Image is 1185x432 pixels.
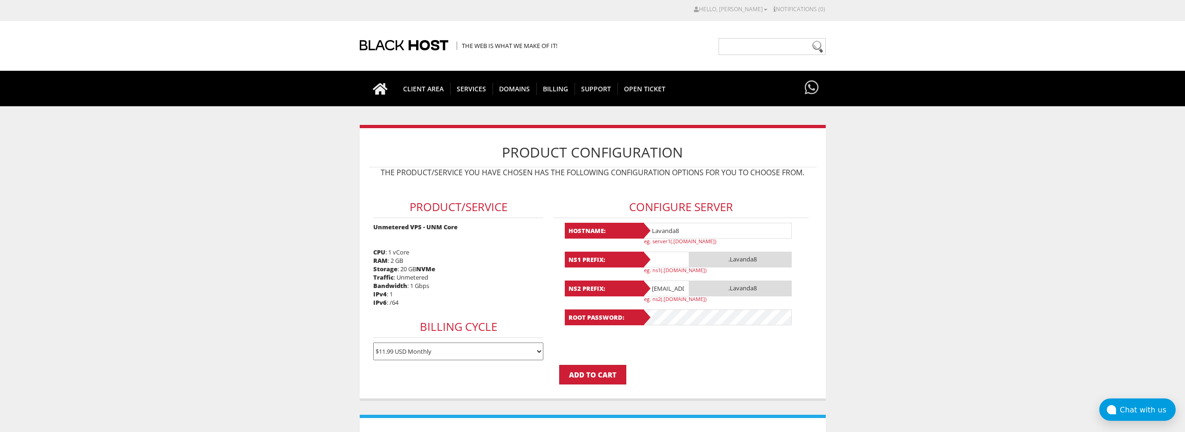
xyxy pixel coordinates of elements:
[719,38,826,55] input: Need help?
[559,365,626,384] input: Add to Cart
[373,298,387,307] b: IPv6
[689,252,792,267] span: .Lavanda8
[644,238,798,245] p: eg. server1(.[DOMAIN_NAME])
[373,196,543,218] h3: Product/Service
[644,295,798,302] p: eg. ns2(.[DOMAIN_NAME])
[416,265,435,273] b: NVMe
[565,281,644,296] b: NS2 Prefix:
[373,256,388,265] b: RAM
[774,5,825,13] a: Notifications (0)
[1099,398,1176,421] button: Chat with us
[450,82,493,95] span: SERVICES
[802,71,821,105] a: Have questions?
[373,248,385,256] b: CPU
[617,71,672,106] a: Open Ticket
[575,82,618,95] span: Support
[694,5,767,13] a: Hello, [PERSON_NAME]
[373,265,397,273] b: Storage
[373,273,394,281] b: Traffic
[373,281,407,290] b: Bandwidth
[689,281,792,296] span: .Lavanda8
[369,182,548,365] div: : 1 vCore : 2 GB : 20 GB : Unmetered : 1 Gbps : 1 : /64
[536,71,575,106] a: Billing
[397,71,451,106] a: CLIENT AREA
[369,137,816,167] h1: Product Configuration
[565,223,644,239] b: Hostname:
[1120,405,1176,414] div: Chat with us
[493,82,537,95] span: Domains
[397,82,451,95] span: CLIENT AREA
[363,71,397,106] a: Go to homepage
[373,223,458,231] strong: Unmetered VPS - UNM Core
[554,196,808,218] h3: Configure Server
[373,316,543,338] h3: Billing Cycle
[457,41,557,50] span: The Web is what we make of it!
[369,167,816,178] p: The product/service you have chosen has the following configuration options for you to choose from.
[575,71,618,106] a: Support
[536,82,575,95] span: Billing
[373,290,387,298] b: IPv4
[565,252,644,267] b: NS1 Prefix:
[617,82,672,95] span: Open Ticket
[565,309,644,325] b: Root Password:
[493,71,537,106] a: Domains
[450,71,493,106] a: SERVICES
[644,267,798,274] p: eg. ns1(.[DOMAIN_NAME])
